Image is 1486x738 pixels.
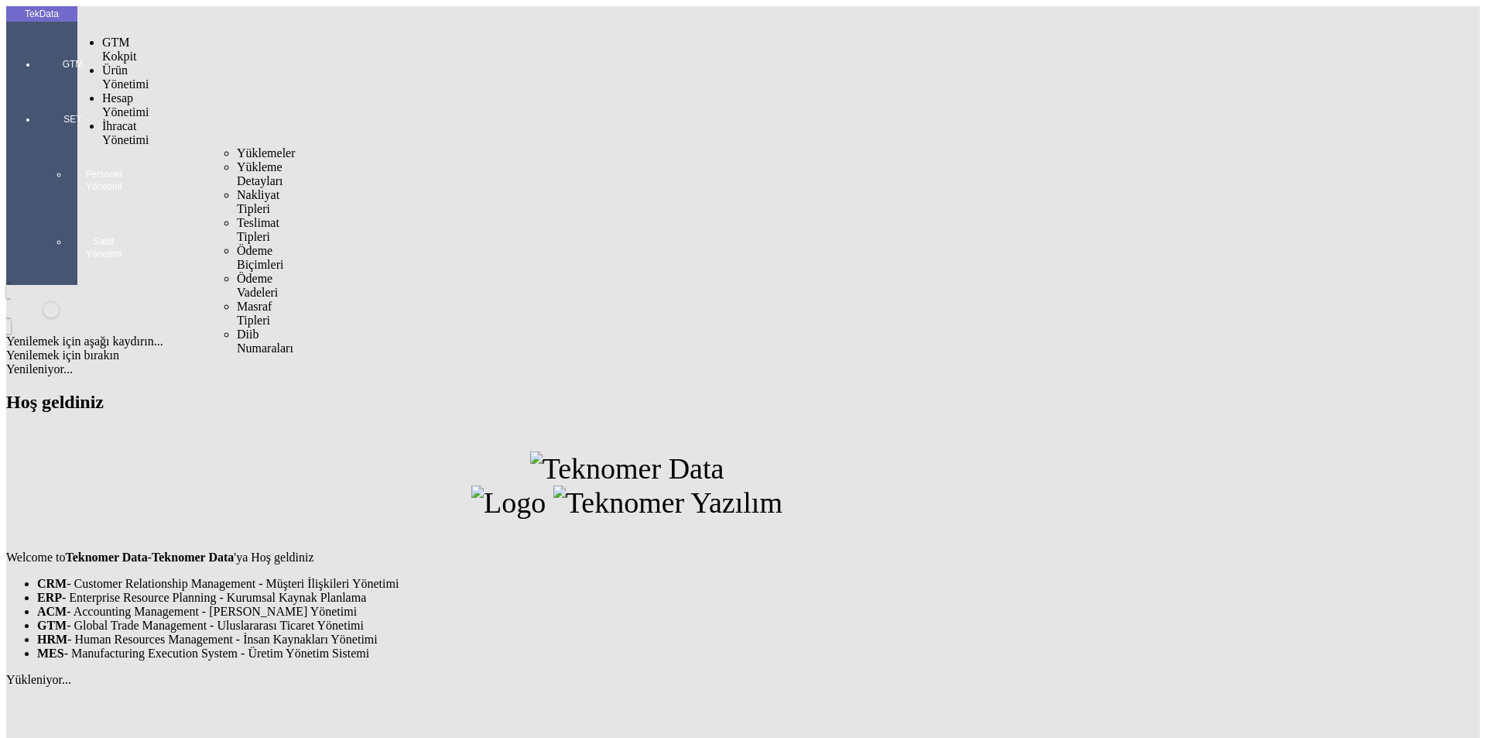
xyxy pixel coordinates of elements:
[37,647,64,660] strong: MES
[37,577,1248,591] li: - Customer Relationship Management - Müşteri İlişkileri Yönetimi
[237,300,272,327] span: Masraf Tipleri
[237,188,279,215] span: Nakliyat Tipleri
[6,392,1248,413] h2: Hoş geldiniz
[102,64,149,91] span: Ürün Yönetimi
[37,605,1248,619] li: - Accounting Management - [PERSON_NAME] Yönetimi
[6,335,1248,348] div: Yenilemek için aşağı kaydırın...
[102,36,136,63] span: GTM Kokpit
[237,272,278,299] span: Ödeme Vadeleri
[237,146,296,160] span: Yüklemeler
[6,348,1248,362] div: Yenilemek için bırakın
[37,619,67,632] strong: GTM
[6,362,1248,376] div: Yenileniyor...
[37,605,67,618] strong: ACM
[37,577,67,590] strong: CRM
[37,591,1248,605] li: - Enterprise Resource Planning - Kurumsal Kaynak Planlama
[237,328,293,355] span: Diib Numaraları
[6,673,1248,687] div: Yükleniyor...
[37,619,1248,633] li: - Global Trade Management - Uluslararası Ticaret Yönetimi
[37,633,67,646] strong: HRM
[50,113,96,125] span: SET
[6,8,77,20] div: TekData
[152,551,234,564] strong: Teknomer Data
[102,119,149,146] span: İhracat Yönetimi
[237,216,279,243] span: Teslimat Tipleri
[553,486,782,520] img: Teknomer Yazılım
[102,91,149,118] span: Hesap Yönetimi
[237,160,283,187] span: Yükleme Detayları
[6,551,1248,565] p: Welcome to - 'ya Hoş geldiniz
[530,451,724,486] img: Teknomer Data
[37,633,1248,647] li: - Human Resources Management - İnsan Kaynakları Yönetimi
[237,244,283,271] span: Ödeme Biçimleri
[471,486,546,520] img: Logo
[37,591,62,604] strong: ERP
[37,647,1248,661] li: - Manufacturing Execution System - Üretim Yönetim Sistemi
[65,551,147,564] strong: Teknomer Data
